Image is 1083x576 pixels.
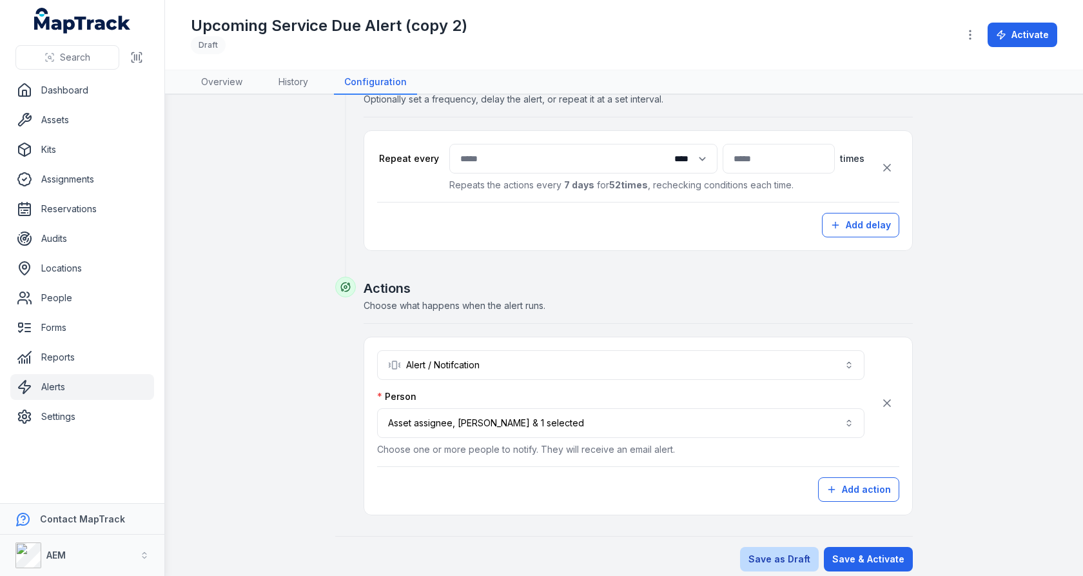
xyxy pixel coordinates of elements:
[10,137,154,163] a: Kits
[60,51,90,64] span: Search
[40,513,125,524] strong: Contact MapTrack
[740,547,819,571] button: Save as Draft
[364,279,913,297] h2: Actions
[377,408,864,438] button: Asset assignee, [PERSON_NAME] & 1 selected
[364,94,663,104] span: Optionally set a frequency, delay the alert, or repeat it at a set interval.
[10,344,154,370] a: Reports
[377,350,864,380] button: Alert / Notifcation
[10,166,154,192] a: Assignments
[334,70,417,95] a: Configuration
[46,550,66,561] strong: AEM
[191,36,226,54] div: Draft
[10,255,154,281] a: Locations
[609,179,648,190] strong: 52 times
[10,374,154,400] a: Alerts
[10,315,154,341] a: Forms
[840,152,864,165] span: times
[268,70,318,95] a: History
[818,477,899,502] button: Add action
[822,213,899,237] button: Add delay
[191,15,467,36] h1: Upcoming Service Due Alert (copy 2)
[377,390,416,403] label: Person
[564,179,594,190] strong: 7 days
[10,285,154,311] a: People
[449,179,864,192] p: Repeats the actions every for , rechecking conditions each time.
[15,45,119,70] button: Search
[191,70,253,95] a: Overview
[34,8,131,34] a: MapTrack
[10,404,154,430] a: Settings
[824,547,913,571] button: Save & Activate
[377,152,439,165] label: Repeat every
[364,300,545,311] span: Choose what happens when the alert runs.
[988,23,1057,47] button: Activate
[10,107,154,133] a: Assets
[10,196,154,222] a: Reservations
[10,77,154,103] a: Dashboard
[10,226,154,252] a: Audits
[377,443,864,456] p: Choose one or more people to notify. They will receive an email alert.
